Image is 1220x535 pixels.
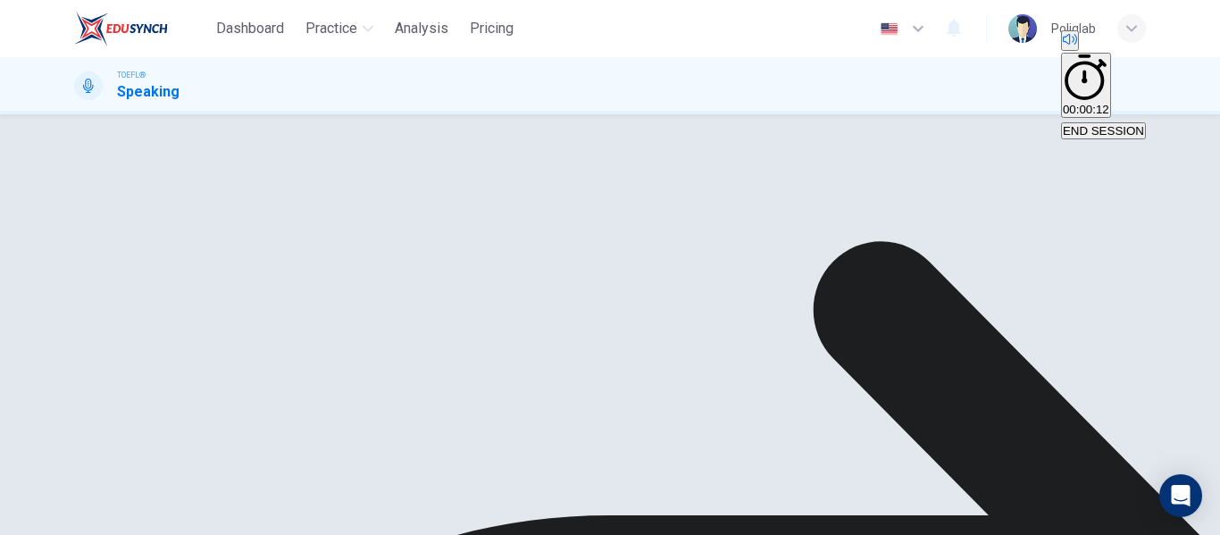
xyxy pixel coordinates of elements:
div: Open Intercom Messenger [1159,474,1202,517]
span: Pricing [470,18,514,39]
button: Analysis [388,13,455,45]
span: Practice [305,18,357,39]
span: Analysis [395,18,448,39]
span: 00:00:12 [1063,103,1109,116]
button: 00:00:12 [1061,53,1111,119]
img: EduSynch logo [74,11,168,46]
span: TOEFL® [117,69,146,81]
a: EduSynch logo [74,11,209,46]
img: Profile picture [1008,14,1037,43]
div: Mute [1061,30,1146,53]
button: Practice [298,13,380,45]
div: Poliglab [1051,18,1096,39]
span: END SESSION [1063,124,1144,138]
span: Dashboard [216,18,284,39]
h1: Speaking [117,81,180,103]
button: Dashboard [209,13,291,45]
button: Pricing [463,13,521,45]
div: Hide [1061,53,1146,121]
img: en [878,22,900,36]
button: END SESSION [1061,122,1146,139]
